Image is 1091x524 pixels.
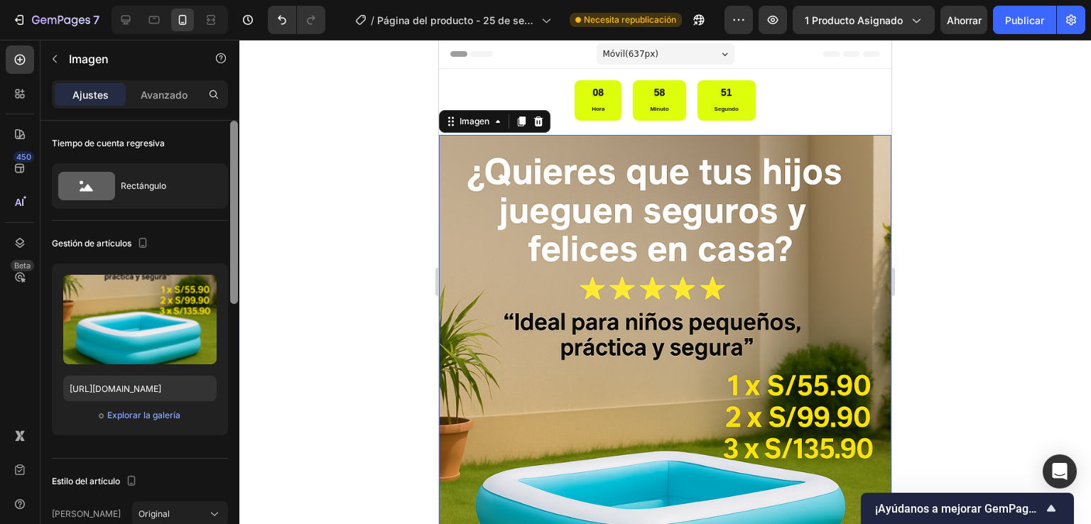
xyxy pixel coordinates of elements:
[940,6,987,34] button: Ahorrar
[1043,454,1077,488] div: Abrir Intercom Messenger
[14,261,31,271] font: Beta
[107,410,180,420] font: Explorar la galería
[793,6,935,34] button: 1 producto asignado
[107,408,181,422] button: Explorar la galería
[1005,14,1044,26] font: Publicar
[121,180,166,191] font: Rectángulo
[52,476,120,486] font: Estilo del artículo
[6,6,106,34] button: 7
[377,14,534,41] font: Página del producto - 25 de septiembre, 20:14:30
[63,275,217,364] img: imagen de vista previa
[16,152,31,162] font: 450
[93,13,99,27] font: 7
[72,89,109,101] font: Ajustes
[52,238,131,249] font: Gestión de artículos
[52,138,165,148] font: Tiempo de cuenta regresiva
[993,6,1056,34] button: Publicar
[805,14,903,26] font: 1 producto asignado
[141,89,188,101] font: Avanzado
[63,376,217,401] input: https://ejemplo.com/imagen.jpg
[69,52,109,66] font: Imagen
[439,40,891,524] iframe: Área de diseño
[371,14,374,26] font: /
[947,14,982,26] font: Ahorrar
[69,50,190,67] p: Imagen
[875,502,1043,515] font: ¡Ayúdanos a mejorar GemPages!
[52,508,121,519] font: [PERSON_NAME]
[268,6,325,34] div: Deshacer/Rehacer
[99,410,104,420] font: o
[875,500,1060,517] button: Mostrar encuesta - ¡Ayúdanos a mejorar GemPages!
[139,508,170,519] font: Original
[584,14,676,25] font: Necesita republicación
